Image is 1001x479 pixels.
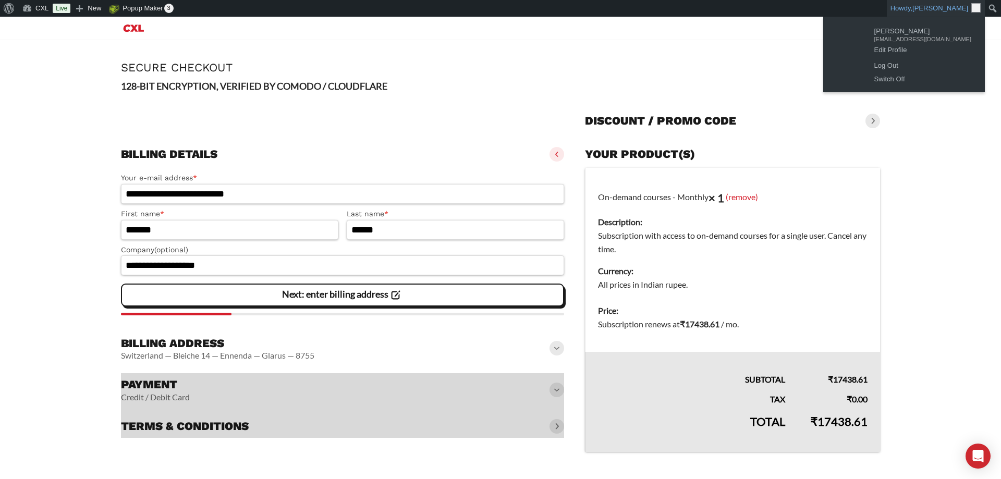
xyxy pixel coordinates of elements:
[828,374,868,384] bdi: 17438.61
[598,215,868,229] dt: Description:
[121,244,564,256] label: Company
[347,208,564,220] label: Last name
[869,59,976,72] a: Log Out
[874,42,971,51] span: Edit Profile
[598,304,868,317] dt: Price:
[912,4,968,12] span: [PERSON_NAME]
[847,394,868,404] bdi: 0.00
[709,191,724,205] strong: × 1
[121,208,338,220] label: First name
[869,72,976,86] a: Switch Off
[726,191,758,201] a: (remove)
[121,147,217,162] h3: Billing details
[598,319,739,329] span: Subscription renews at .
[121,80,387,92] strong: 128-BIT ENCRYPTION, VERIFIED BY COMODO / CLOUDFLARE
[680,319,719,329] bdi: 17438.61
[585,352,798,386] th: Subtotal
[810,414,868,428] bdi: 17438.61
[966,444,991,469] div: Open Intercom Messenger
[598,278,868,291] dd: All prices in Indian rupee.
[585,406,798,452] th: Total
[823,17,985,92] ul: Howdy, Dusan Milicevic
[828,374,833,384] span: ₹
[721,319,737,329] span: / mo
[121,350,314,361] vaadin-horizontal-layout: Switzerland — Bleiche 14 — Ennenda — Glarus — 8755
[585,114,736,128] h3: Discount / promo code
[874,23,971,32] span: [PERSON_NAME]
[154,245,188,254] span: (optional)
[121,172,564,184] label: Your e-mail address
[121,336,314,351] h3: Billing address
[121,61,880,74] h1: Secure Checkout
[585,386,798,406] th: Tax
[598,229,868,256] dd: Subscription with access to on-demand courses for a single user. Cancel any time.
[680,319,685,329] span: ₹
[810,414,817,428] span: ₹
[53,4,70,13] a: Live
[585,168,880,298] td: On-demand courses - Monthly
[847,394,852,404] span: ₹
[121,284,564,306] vaadin-button: Next: enter billing address
[874,32,971,42] span: [EMAIL_ADDRESS][DOMAIN_NAME]
[598,264,868,278] dt: Currency:
[164,4,174,13] span: 3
